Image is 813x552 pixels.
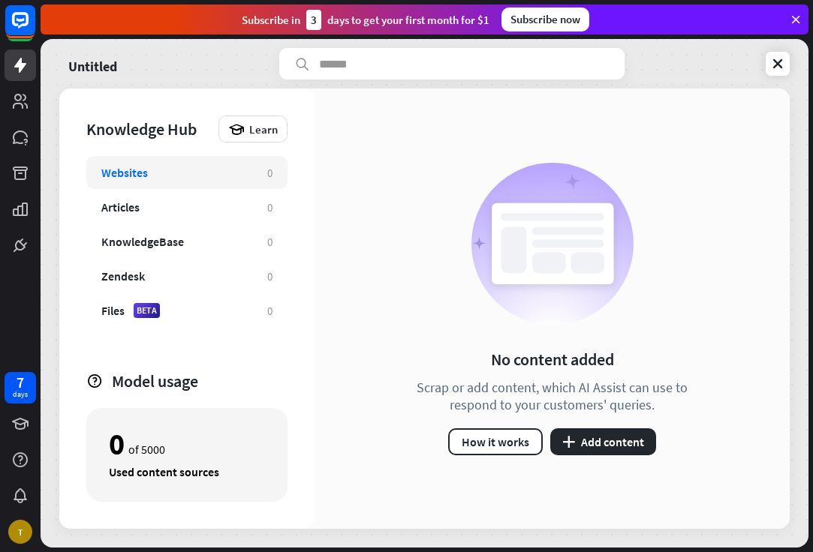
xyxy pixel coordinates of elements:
[101,165,148,180] div: Websites
[134,303,160,318] div: BETA
[101,234,184,249] div: KnowledgeBase
[109,431,125,457] div: 0
[101,303,125,318] div: Files
[267,269,273,283] div: 0
[12,6,57,51] button: Open LiveChat chat widget
[550,428,656,455] button: plusAdd content
[491,349,614,370] div: No content added
[249,122,278,136] span: Learn
[562,436,575,448] i: plus
[267,166,273,180] div: 0
[101,199,140,214] div: Articles
[448,428,543,455] button: How it works
[5,372,36,403] a: 7 days
[242,10,489,30] div: Subscribe in days to get your first month for $1
[399,379,706,413] div: Scrap or add content, which AI Assist can use to respond to your customers' queries.
[267,235,273,249] div: 0
[267,304,273,318] div: 0
[86,118,211,139] div: Knowledge Hub
[501,7,589,31] div: Subscribe now
[112,370,288,391] div: Model usage
[8,520,32,544] div: T
[17,376,24,389] div: 7
[109,464,265,479] div: Used content sources
[68,48,117,79] a: Untitled
[306,10,321,30] div: 3
[13,389,28,400] div: days
[267,200,273,214] div: 0
[109,431,265,457] div: of 5000
[101,268,145,283] div: Zendesk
